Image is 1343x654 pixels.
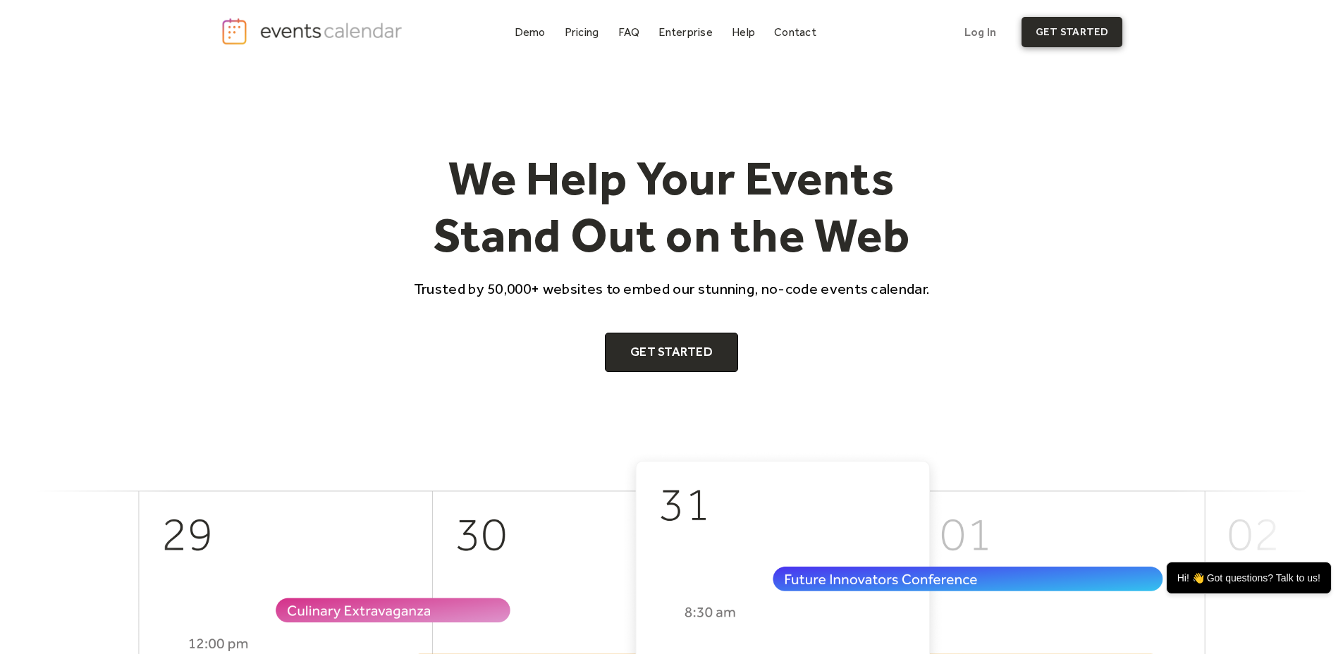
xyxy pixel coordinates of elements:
a: Help [726,23,761,42]
a: Enterprise [653,23,718,42]
a: FAQ [613,23,646,42]
div: Contact [774,28,816,36]
h1: We Help Your Events Stand Out on the Web [401,149,943,264]
div: Pricing [565,28,599,36]
div: FAQ [618,28,640,36]
a: get started [1022,17,1122,47]
a: Contact [768,23,822,42]
a: Pricing [559,23,605,42]
div: Enterprise [658,28,712,36]
a: Get Started [605,333,738,372]
div: Help [732,28,755,36]
p: Trusted by 50,000+ websites to embed our stunning, no-code events calendar. [401,278,943,299]
a: Demo [509,23,551,42]
a: home [221,17,407,46]
div: Demo [515,28,546,36]
a: Log In [950,17,1010,47]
